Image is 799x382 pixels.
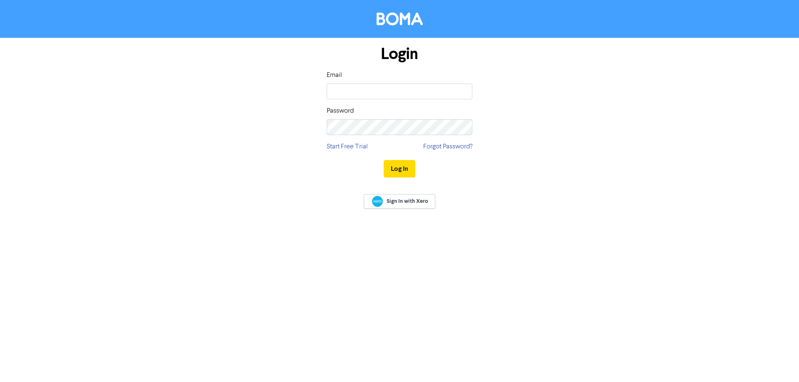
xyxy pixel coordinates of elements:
[384,160,415,177] button: Log In
[327,142,368,152] a: Start Free Trial
[364,194,435,209] a: Sign In with Xero
[327,106,354,116] label: Password
[327,44,472,64] h1: Login
[327,70,342,80] label: Email
[423,142,472,152] a: Forgot Password?
[372,196,383,207] img: Xero logo
[387,197,428,205] span: Sign In with Xero
[377,12,423,25] img: BOMA Logo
